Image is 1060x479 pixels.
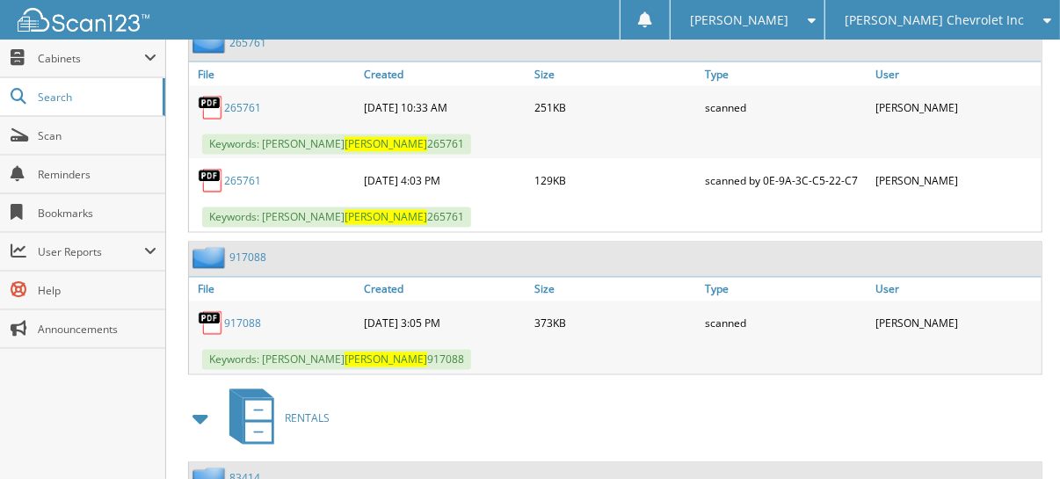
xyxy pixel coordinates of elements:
[972,395,1060,479] iframe: Chat Widget
[359,306,530,341] div: [DATE] 3:05 PM
[18,8,149,32] img: scan123-logo-white.svg
[192,247,229,269] img: folder2.png
[359,278,530,301] a: Created
[701,278,871,301] a: Type
[871,91,1042,126] div: [PERSON_NAME]
[198,95,224,121] img: PDF.png
[871,62,1042,86] a: User
[202,350,471,370] span: Keywords: [PERSON_NAME] 917088
[229,250,266,265] a: 917088
[38,283,156,298] span: Help
[38,90,154,105] span: Search
[530,306,701,341] div: 373KB
[530,62,701,86] a: Size
[845,15,1024,25] span: [PERSON_NAME] Chevrolet Inc
[38,128,156,143] span: Scan
[38,206,156,221] span: Bookmarks
[202,134,471,155] span: Keywords: [PERSON_NAME] 265761
[38,244,144,259] span: User Reports
[530,163,701,199] div: 129KB
[189,278,359,301] a: File
[229,35,266,50] a: 265761
[701,62,871,86] a: Type
[530,91,701,126] div: 251KB
[285,411,330,426] span: RENTALS
[530,278,701,301] a: Size
[359,91,530,126] div: [DATE] 10:33 AM
[701,91,871,126] div: scanned
[871,163,1042,199] div: [PERSON_NAME]
[38,51,144,66] span: Cabinets
[189,62,359,86] a: File
[198,168,224,194] img: PDF.png
[224,174,261,189] a: 265761
[359,163,530,199] div: [DATE] 4:03 PM
[345,137,427,152] span: [PERSON_NAME]
[192,32,229,54] img: folder2.png
[345,352,427,367] span: [PERSON_NAME]
[38,322,156,337] span: Announcements
[359,62,530,86] a: Created
[871,306,1042,341] div: [PERSON_NAME]
[202,207,471,228] span: Keywords: [PERSON_NAME] 265761
[224,316,261,331] a: 917088
[38,167,156,182] span: Reminders
[871,278,1042,301] a: User
[690,15,788,25] span: [PERSON_NAME]
[701,163,871,199] div: scanned by 0E-9A-3C-C5-22-C7
[224,101,261,116] a: 265761
[345,210,427,225] span: [PERSON_NAME]
[219,384,330,454] a: RENTALS
[701,306,871,341] div: scanned
[198,310,224,337] img: PDF.png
